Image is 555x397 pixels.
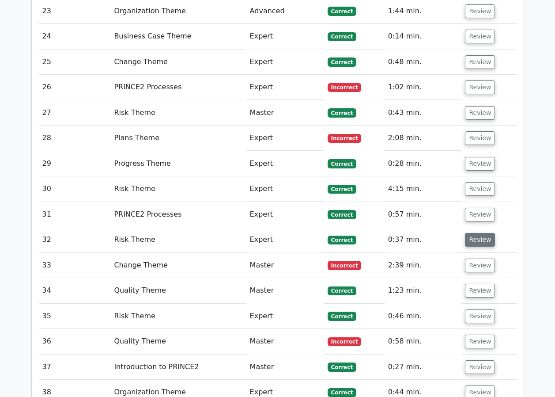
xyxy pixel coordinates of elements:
[328,337,362,346] span: Incorrect
[110,202,246,227] td: PRINCE2 Processes
[110,151,246,176] td: Progress Theme
[328,236,356,244] span: Correct
[39,100,111,126] td: 27
[110,355,246,380] td: Introduction to PRINCE2
[110,100,246,126] td: Risk Theme
[328,388,356,397] span: Correct
[465,309,495,323] button: Review
[39,151,111,176] td: 29
[246,176,324,202] td: Expert
[465,259,495,272] button: Review
[110,126,246,151] td: Plans Theme
[110,24,246,49] td: Business Case Theme
[246,151,324,176] td: Expert
[328,108,356,117] span: Correct
[246,126,324,151] td: Expert
[110,278,246,303] td: Quality Theme
[110,329,246,354] td: Quality Theme
[328,57,356,66] span: Correct
[246,50,324,75] td: Expert
[465,233,495,247] button: Review
[465,157,495,171] button: Review
[39,355,111,380] td: 37
[110,253,246,278] td: Change Theme
[328,83,362,92] span: Incorrect
[110,75,246,100] td: PRINCE2 Processes
[39,278,111,303] td: 34
[39,304,111,329] td: 35
[465,284,495,298] button: Review
[328,32,356,41] span: Correct
[246,24,324,49] td: Expert
[465,335,495,348] button: Review
[385,304,462,329] td: 0:46 min.
[246,304,324,329] td: Expert
[385,253,462,278] td: 2:39 min.
[39,126,111,151] td: 28
[246,227,324,252] td: Expert
[328,363,356,371] span: Correct
[39,75,111,100] td: 26
[328,134,362,143] span: Incorrect
[246,355,324,380] td: Master
[385,151,462,176] td: 0:28 min.
[328,210,356,219] span: Correct
[110,304,246,329] td: Risk Theme
[385,278,462,303] td: 1:23 min.
[328,261,362,270] span: Incorrect
[246,329,324,354] td: Master
[39,176,111,202] td: 30
[465,360,495,374] button: Review
[39,329,111,354] td: 36
[465,106,495,120] button: Review
[465,131,495,145] button: Review
[328,7,356,15] span: Correct
[110,176,246,202] td: Risk Theme
[385,24,462,49] td: 0:14 min.
[385,75,462,100] td: 1:02 min.
[465,30,495,43] button: Review
[246,202,324,227] td: Expert
[246,75,324,100] td: Expert
[385,176,462,202] td: 4:15 min.
[39,24,111,49] td: 24
[465,4,495,18] button: Review
[39,50,111,75] td: 25
[385,100,462,126] td: 0:43 min.
[385,355,462,380] td: 0:27 min.
[465,182,495,196] button: Review
[39,227,111,252] td: 32
[328,286,356,295] span: Correct
[465,55,495,69] button: Review
[328,185,356,194] span: Correct
[39,253,111,278] td: 33
[385,202,462,227] td: 0:57 min.
[465,80,495,94] button: Review
[465,208,495,221] button: Review
[246,278,324,303] td: Master
[328,312,356,321] span: Correct
[328,159,356,168] span: Correct
[246,253,324,278] td: Master
[110,227,246,252] td: Risk Theme
[385,227,462,252] td: 0:37 min.
[110,50,246,75] td: Change Theme
[39,202,111,227] td: 31
[385,329,462,354] td: 0:58 min.
[246,100,324,126] td: Master
[385,50,462,75] td: 0:48 min.
[385,126,462,151] td: 2:08 min.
